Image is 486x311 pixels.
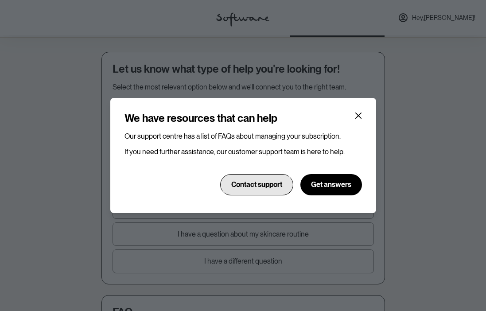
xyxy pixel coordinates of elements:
p: If you need further assistance, our customer support team is here to help. [124,148,362,156]
button: Contact support [220,174,293,195]
span: Get answers [311,180,351,189]
button: Get answers [300,174,362,195]
span: Contact support [231,180,282,189]
button: Close [351,109,365,123]
p: Our support centre has a list of FAQs about managing your subscription. [124,132,362,140]
h4: We have resources that can help [124,112,277,125]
